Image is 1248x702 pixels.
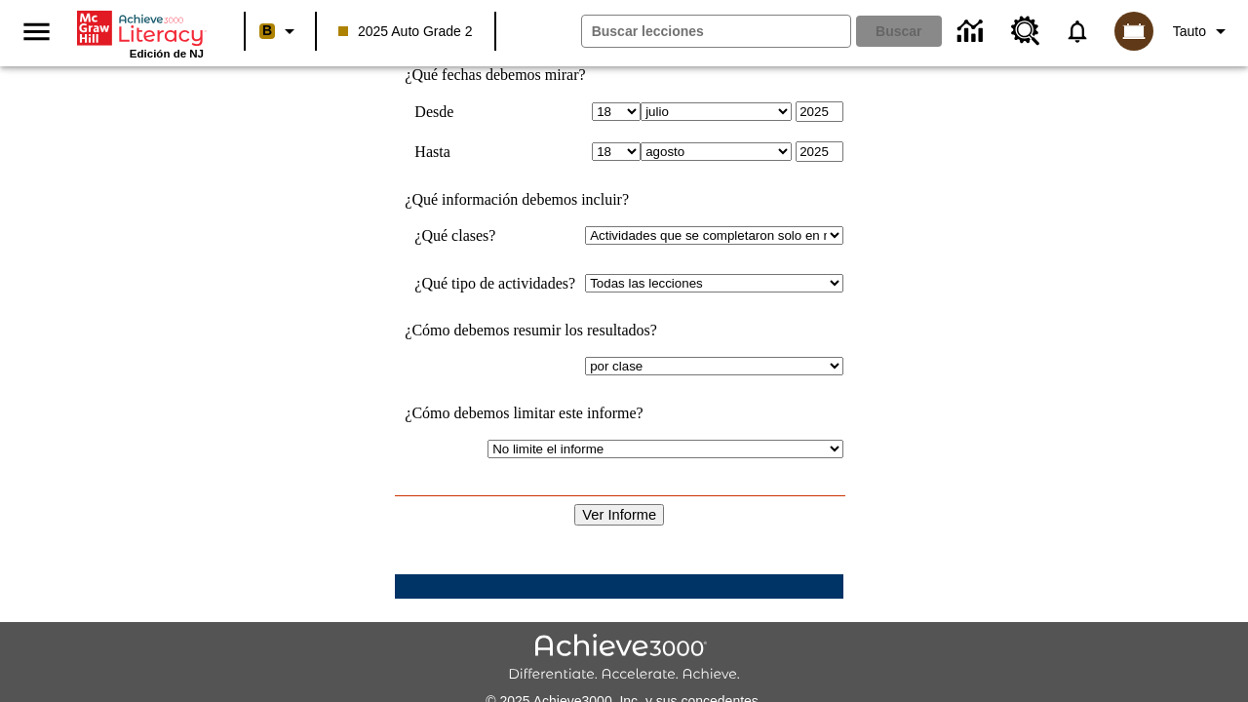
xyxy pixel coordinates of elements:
[395,322,843,339] td: ¿Cómo debemos resumir los resultados?
[574,504,664,526] input: Ver Informe
[999,5,1052,58] a: Centro de recursos, Se abrirá en una pestaña nueva.
[1052,6,1103,57] a: Notificaciones
[252,14,309,49] button: Boost El color de la clase es anaranjado claro. Cambiar el color de la clase.
[414,101,575,122] td: Desde
[508,634,740,683] img: Achieve3000 Differentiate Accelerate Achieve
[130,48,204,59] span: Edición de NJ
[414,274,575,292] td: ¿Qué tipo de actividades?
[414,141,575,162] td: Hasta
[8,3,65,60] button: Abrir el menú lateral
[262,19,272,43] span: B
[77,7,204,59] div: Portada
[414,226,575,245] td: ¿Qué clases?
[1165,14,1240,49] button: Perfil/Configuración
[1173,21,1206,42] span: Tauto
[395,405,843,422] td: ¿Cómo debemos limitar este informe?
[1114,12,1153,51] img: avatar image
[1103,6,1165,57] button: Escoja un nuevo avatar
[338,21,473,42] span: 2025 Auto Grade 2
[946,5,999,58] a: Centro de información
[582,16,850,47] input: Buscar campo
[395,191,843,209] td: ¿Qué información debemos incluir?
